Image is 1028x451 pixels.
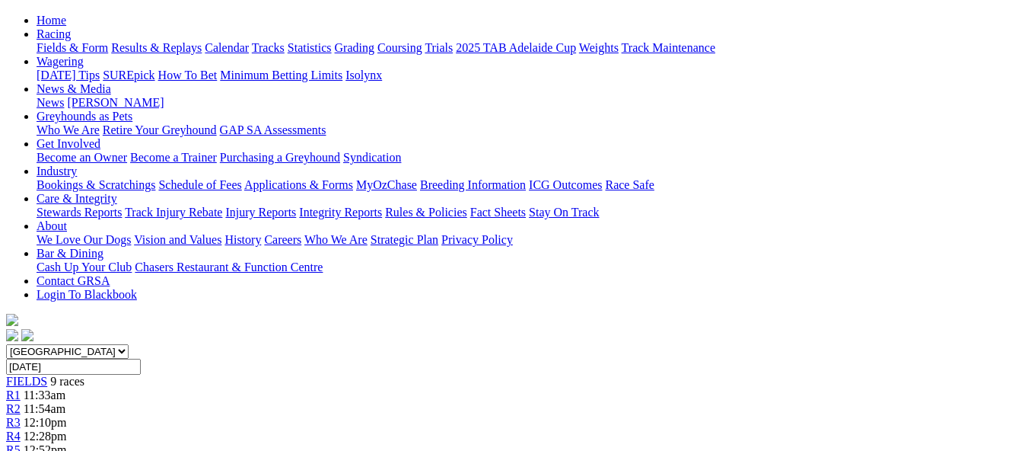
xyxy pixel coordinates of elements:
[37,41,1022,55] div: Racing
[24,389,65,401] span: 11:33am
[420,178,526,191] a: Breeding Information
[456,41,576,54] a: 2025 TAB Adelaide Cup
[37,96,64,109] a: News
[264,233,301,246] a: Careers
[335,41,374,54] a: Grading
[224,233,261,246] a: History
[37,123,1022,137] div: Greyhounds as Pets
[6,402,21,415] a: R2
[377,41,422,54] a: Coursing
[37,274,110,287] a: Contact GRSA
[6,416,21,429] a: R3
[6,329,18,341] img: facebook.svg
[37,288,137,301] a: Login To Blackbook
[134,233,221,246] a: Vision and Values
[6,389,21,401] a: R1
[37,151,1022,165] div: Get Involved
[425,41,453,54] a: Trials
[299,206,382,219] a: Integrity Reports
[37,69,1022,82] div: Wagering
[605,178,654,191] a: Race Safe
[345,69,382,82] a: Isolynx
[24,416,67,429] span: 12:10pm
[529,206,599,219] a: Stay On Track
[158,178,241,191] a: Schedule of Fees
[37,261,1022,274] div: Bar & Dining
[225,206,296,219] a: Injury Reports
[6,375,47,388] a: FIELDS
[37,137,100,150] a: Get Involved
[37,27,71,40] a: Racing
[125,206,222,219] a: Track Injury Rebate
[37,165,77,178] a: Industry
[37,192,117,205] a: Care & Integrity
[371,233,438,246] a: Strategic Plan
[37,206,122,219] a: Stewards Reports
[6,314,18,326] img: logo-grsa-white.png
[103,123,217,136] a: Retire Your Greyhound
[130,151,217,164] a: Become a Trainer
[288,41,332,54] a: Statistics
[103,69,154,82] a: SUREpick
[37,82,111,95] a: News & Media
[6,430,21,443] a: R4
[158,69,218,82] a: How To Bet
[252,41,285,54] a: Tracks
[37,55,84,68] a: Wagering
[37,233,131,246] a: We Love Our Dogs
[24,402,65,415] span: 11:54am
[244,178,353,191] a: Applications & Forms
[6,359,141,375] input: Select date
[37,206,1022,219] div: Care & Integrity
[579,41,619,54] a: Weights
[37,151,127,164] a: Become an Owner
[111,41,202,54] a: Results & Replays
[622,41,715,54] a: Track Maintenance
[37,178,155,191] a: Bookings & Scratchings
[21,329,33,341] img: twitter.svg
[67,96,164,109] a: [PERSON_NAME]
[385,206,467,219] a: Rules & Policies
[37,41,108,54] a: Fields & Form
[37,178,1022,192] div: Industry
[37,96,1022,110] div: News & Media
[343,151,401,164] a: Syndication
[220,151,340,164] a: Purchasing a Greyhound
[37,14,66,27] a: Home
[205,41,249,54] a: Calendar
[37,123,100,136] a: Who We Are
[37,110,132,123] a: Greyhounds as Pets
[356,178,417,191] a: MyOzChase
[470,206,526,219] a: Fact Sheets
[50,375,84,388] span: 9 races
[220,69,342,82] a: Minimum Betting Limits
[37,261,132,273] a: Cash Up Your Club
[37,247,103,260] a: Bar & Dining
[220,123,326,136] a: GAP SA Assessments
[441,233,513,246] a: Privacy Policy
[37,219,67,232] a: About
[24,430,67,443] span: 12:28pm
[37,69,100,82] a: [DATE] Tips
[529,178,602,191] a: ICG Outcomes
[135,261,323,273] a: Chasers Restaurant & Function Centre
[37,233,1022,247] div: About
[304,233,368,246] a: Who We Are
